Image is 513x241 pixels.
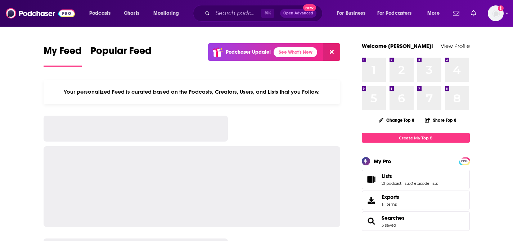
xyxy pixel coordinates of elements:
a: Searches [364,216,379,226]
a: View Profile [441,43,470,49]
a: My Feed [44,45,82,67]
span: Popular Feed [90,45,152,61]
input: Search podcasts, credits, & more... [213,8,261,19]
span: Charts [124,8,139,18]
span: Lists [382,173,392,179]
span: More [427,8,440,18]
p: Podchaser Update! [226,49,271,55]
span: , [410,181,410,186]
span: Lists [362,170,470,189]
img: Podchaser - Follow, Share and Rate Podcasts [6,6,75,20]
a: 21 podcast lists [382,181,410,186]
a: Lists [382,173,438,179]
button: Open AdvancedNew [280,9,316,18]
button: Show profile menu [488,5,504,21]
a: Lists [364,174,379,184]
a: Popular Feed [90,45,152,67]
button: open menu [422,8,449,19]
span: My Feed [44,45,82,61]
a: Charts [119,8,144,19]
div: Search podcasts, credits, & more... [200,5,329,22]
img: User Profile [488,5,504,21]
span: Exports [382,194,399,200]
button: open menu [148,8,188,19]
div: My Pro [374,158,391,165]
span: Monitoring [153,8,179,18]
a: 0 episode lists [410,181,438,186]
button: Change Top 8 [374,116,419,125]
span: Exports [364,195,379,205]
span: ⌘ K [261,9,274,18]
button: open menu [332,8,374,19]
a: See What's New [274,47,317,57]
button: open menu [373,8,422,19]
a: Welcome [PERSON_NAME]! [362,43,433,49]
span: For Business [337,8,365,18]
a: 3 saved [382,223,396,228]
a: Searches [382,215,405,221]
a: Show notifications dropdown [468,7,479,19]
a: Exports [362,191,470,210]
span: Logged in as megcassidy [488,5,504,21]
svg: Add a profile image [498,5,504,11]
span: Searches [362,211,470,231]
div: Your personalized Feed is curated based on the Podcasts, Creators, Users, and Lists that you Follow. [44,80,341,104]
span: New [303,4,316,11]
button: open menu [84,8,120,19]
span: Podcasts [89,8,111,18]
span: Open Advanced [283,12,313,15]
a: Show notifications dropdown [450,7,462,19]
span: For Podcasters [377,8,412,18]
button: Share Top 8 [424,113,457,127]
a: Create My Top 8 [362,133,470,143]
a: PRO [460,158,469,164]
span: 11 items [382,202,399,207]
